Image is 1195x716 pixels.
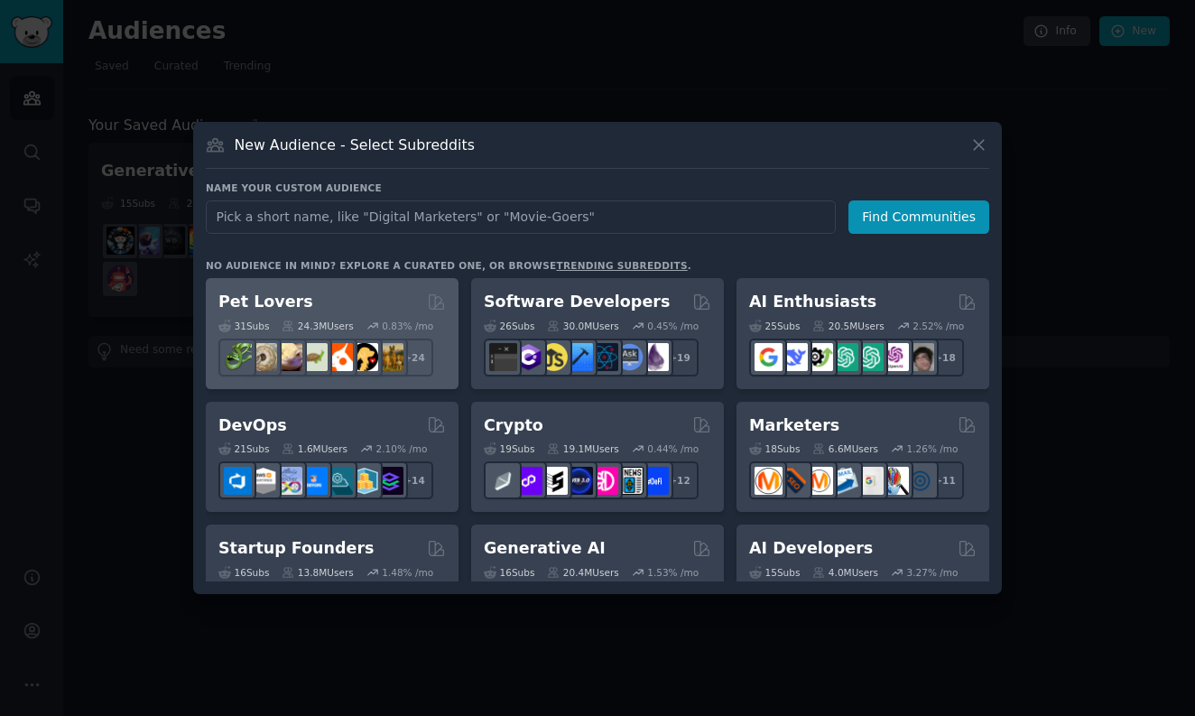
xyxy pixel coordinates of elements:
[282,320,353,332] div: 24.3M Users
[375,467,403,495] img: PlatformEngineers
[755,343,783,371] img: GoogleGeminiAI
[484,291,670,313] h2: Software Developers
[780,467,808,495] img: bigseo
[547,442,618,455] div: 19.1M Users
[647,442,699,455] div: 0.44 % /mo
[218,442,269,455] div: 21 Sub s
[881,343,909,371] img: OpenAIDev
[641,343,669,371] img: elixir
[484,442,534,455] div: 19 Sub s
[749,566,800,579] div: 15 Sub s
[590,467,618,495] img: defiblockchain
[375,343,403,371] img: dogbreed
[350,467,378,495] img: aws_cdk
[395,339,433,377] div: + 24
[540,467,568,495] img: ethstaker
[206,200,836,234] input: Pick a short name, like "Digital Marketers" or "Movie-Goers"
[540,343,568,371] img: learnjavascript
[274,467,302,495] img: Docker_DevOps
[912,320,964,332] div: 2.52 % /mo
[812,320,884,332] div: 20.5M Users
[376,442,428,455] div: 2.10 % /mo
[218,414,287,437] h2: DevOps
[749,537,873,560] h2: AI Developers
[206,181,989,194] h3: Name your custom audience
[484,537,606,560] h2: Generative AI
[218,320,269,332] div: 31 Sub s
[484,566,534,579] div: 16 Sub s
[616,343,644,371] img: AskComputerScience
[812,566,878,579] div: 4.0M Users
[484,414,543,437] h2: Crypto
[616,467,644,495] img: CryptoNews
[325,467,353,495] img: platformengineering
[382,566,433,579] div: 1.48 % /mo
[749,442,800,455] div: 18 Sub s
[382,320,433,332] div: 0.83 % /mo
[906,343,934,371] img: ArtificalIntelligence
[514,343,542,371] img: csharp
[749,320,800,332] div: 25 Sub s
[282,442,347,455] div: 1.6M Users
[647,320,699,332] div: 0.45 % /mo
[218,537,374,560] h2: Startup Founders
[274,343,302,371] img: leopardgeckos
[300,343,328,371] img: turtle
[856,343,884,371] img: chatgpt_prompts_
[224,343,252,371] img: herpetology
[249,343,277,371] img: ballpython
[907,442,959,455] div: 1.26 % /mo
[556,260,687,271] a: trending subreddits
[514,467,542,495] img: 0xPolygon
[590,343,618,371] img: reactnative
[830,343,858,371] img: chatgpt_promptDesign
[235,135,475,154] h3: New Audience - Select Subreddits
[218,291,313,313] h2: Pet Lovers
[926,461,964,499] div: + 11
[489,343,517,371] img: software
[547,566,618,579] div: 20.4M Users
[641,467,669,495] img: defi_
[749,414,839,437] h2: Marketers
[812,442,878,455] div: 6.6M Users
[755,467,783,495] img: content_marketing
[647,566,699,579] div: 1.53 % /mo
[565,467,593,495] img: web3
[325,343,353,371] img: cockatiel
[395,461,433,499] div: + 14
[926,339,964,377] div: + 18
[661,339,699,377] div: + 19
[780,343,808,371] img: DeepSeek
[848,200,989,234] button: Find Communities
[661,461,699,499] div: + 12
[484,320,534,332] div: 26 Sub s
[830,467,858,495] img: Emailmarketing
[224,467,252,495] img: azuredevops
[489,467,517,495] img: ethfinance
[881,467,909,495] img: MarketingResearch
[805,343,833,371] img: AItoolsCatalog
[547,320,618,332] div: 30.0M Users
[350,343,378,371] img: PetAdvice
[565,343,593,371] img: iOSProgramming
[907,566,959,579] div: 3.27 % /mo
[856,467,884,495] img: googleads
[805,467,833,495] img: AskMarketing
[249,467,277,495] img: AWS_Certified_Experts
[749,291,876,313] h2: AI Enthusiasts
[206,259,691,272] div: No audience in mind? Explore a curated one, or browse .
[906,467,934,495] img: OnlineMarketing
[300,467,328,495] img: DevOpsLinks
[282,566,353,579] div: 13.8M Users
[218,566,269,579] div: 16 Sub s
